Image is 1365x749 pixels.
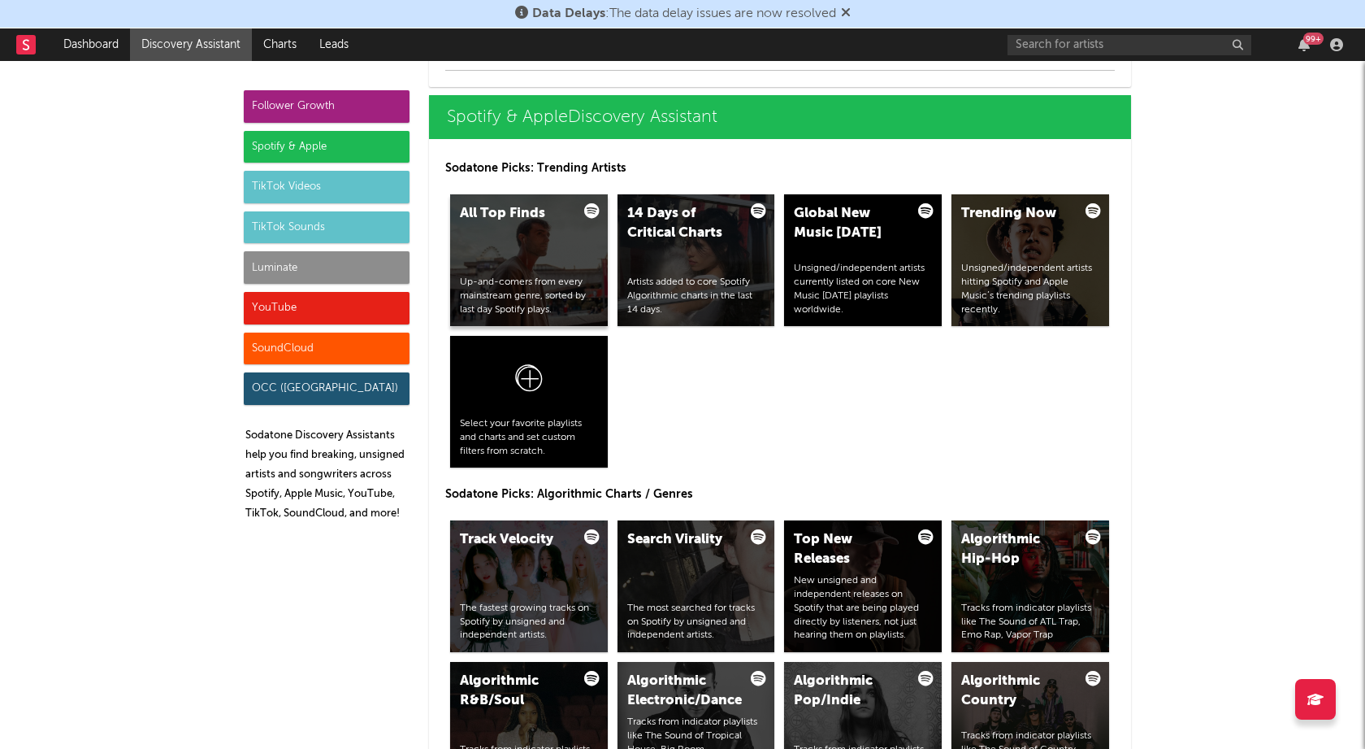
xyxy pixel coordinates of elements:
[961,204,1072,224] div: Trending Now
[784,520,942,652] a: Top New ReleasesNew unsigned and independent releases on Spotify that are being played directly b...
[841,7,851,20] span: Dismiss
[450,336,608,468] a: Select your favorite playlists and charts and set custom filters from scratch.
[1303,33,1324,45] div: 99 +
[460,602,598,642] div: The fastest growing tracks on Spotify by unsigned and independent artists.
[460,204,570,224] div: All Top Finds
[244,292,409,324] div: YouTube
[961,530,1072,569] div: Algorithmic Hip-Hop
[244,211,409,244] div: TikTok Sounds
[627,672,738,711] div: Algorithmic Electronic/Dance
[794,204,904,243] div: Global New Music [DATE]
[130,28,252,61] a: Discovery Assistant
[244,251,409,284] div: Luminate
[794,672,904,711] div: Algorithmic Pop/Indie
[245,426,409,524] p: Sodatone Discovery Assistants help you find breaking, unsigned artists and songwriters across Spo...
[627,530,738,550] div: Search Virality
[244,372,409,405] div: OCC ([GEOGRAPHIC_DATA])
[445,485,1115,504] p: Sodatone Picks: Algorithmic Charts / Genres
[627,602,765,642] div: The most searched for tracks on Spotify by unsigned and independent artists.
[445,159,1115,178] p: Sodatone Picks: Trending Artists
[532,7,605,20] span: Data Delays
[951,194,1109,326] a: Trending NowUnsigned/independent artists hitting Spotify and Apple Music’s trending playlists rec...
[460,672,570,711] div: Algorithmic R&B/Soul
[244,333,409,365] div: SoundCloud
[1298,38,1310,51] button: 99+
[951,520,1109,652] a: Algorithmic Hip-HopTracks from indicator playlists like The Sound of ATL Trap, Emo Rap, Vapor Trap
[460,417,598,458] div: Select your favorite playlists and charts and set custom filters from scratch.
[784,194,942,326] a: Global New Music [DATE]Unsigned/independent artists currently listed on core New Music [DATE] pla...
[244,90,409,123] div: Follower Growth
[1007,35,1251,55] input: Search for artists
[627,204,738,243] div: 14 Days of Critical Charts
[961,262,1099,316] div: Unsigned/independent artists hitting Spotify and Apple Music’s trending playlists recently.
[794,530,904,569] div: Top New Releases
[794,262,932,316] div: Unsigned/independent artists currently listed on core New Music [DATE] playlists worldwide.
[961,672,1072,711] div: Algorithmic Country
[450,520,608,652] a: Track VelocityThe fastest growing tracks on Spotify by unsigned and independent artists.
[308,28,360,61] a: Leads
[244,131,409,163] div: Spotify & Apple
[52,28,130,61] a: Dashboard
[617,520,775,652] a: Search ViralityThe most searched for tracks on Spotify by unsigned and independent artists.
[532,7,836,20] span: : The data delay issues are now resolved
[460,276,598,316] div: Up-and-comers from every mainstream genre, sorted by last day Spotify plays.
[617,194,775,326] a: 14 Days of Critical ChartsArtists added to core Spotify Algorithmic charts in the last 14 days.
[460,530,570,550] div: Track Velocity
[450,194,608,326] a: All Top FindsUp-and-comers from every mainstream genre, sorted by last day Spotify plays.
[627,276,765,316] div: Artists added to core Spotify Algorithmic charts in the last 14 days.
[429,95,1131,139] a: Spotify & AppleDiscovery Assistant
[244,171,409,203] div: TikTok Videos
[794,574,932,642] div: New unsigned and independent releases on Spotify that are being played directly by listeners, not...
[961,602,1099,642] div: Tracks from indicator playlists like The Sound of ATL Trap, Emo Rap, Vapor Trap
[252,28,308,61] a: Charts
